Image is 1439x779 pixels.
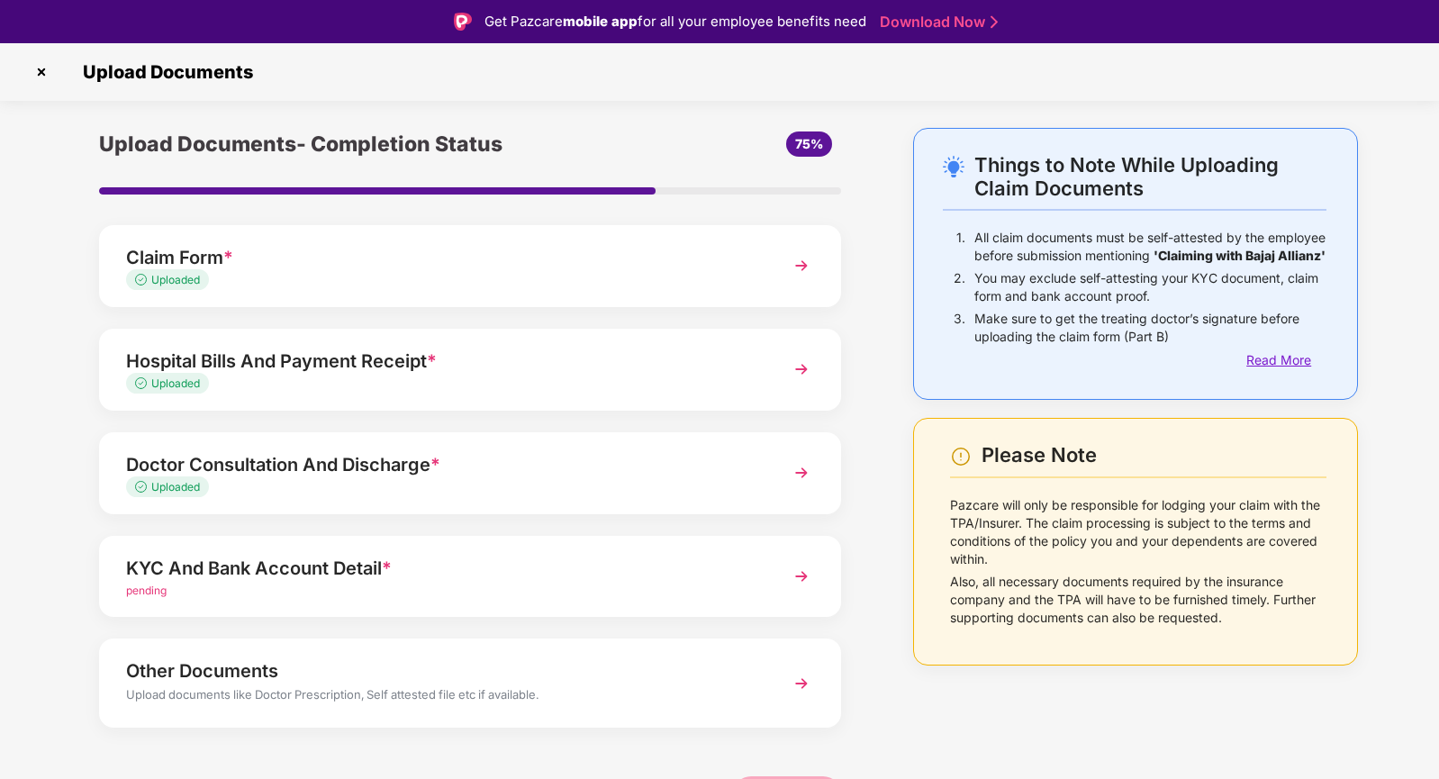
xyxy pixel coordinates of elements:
img: svg+xml;base64,PHN2ZyBpZD0iTmV4dCIgeG1sbnM9Imh0dHA6Ly93d3cudzMub3JnLzIwMDAvc3ZnIiB3aWR0aD0iMzYiIG... [785,457,818,489]
img: svg+xml;base64,PHN2ZyB4bWxucz0iaHR0cDovL3d3dy53My5vcmcvMjAwMC9zdmciIHdpZHRoPSIyNC4wOTMiIGhlaWdodD... [943,156,964,177]
img: Stroke [991,13,998,32]
p: Also, all necessary documents required by the insurance company and the TPA will have to be furni... [950,573,1326,627]
div: Upload documents like Doctor Prescription, Self attested file etc if available. [126,685,756,709]
div: Other Documents [126,657,756,685]
img: svg+xml;base64,PHN2ZyBpZD0iQ3Jvc3MtMzJ4MzIiIHhtbG5zPSJodHRwOi8vd3d3LnczLm9yZy8yMDAwL3N2ZyIgd2lkdG... [27,58,56,86]
span: pending [126,584,167,597]
img: svg+xml;base64,PHN2ZyBpZD0iTmV4dCIgeG1sbnM9Imh0dHA6Ly93d3cudzMub3JnLzIwMDAvc3ZnIiB3aWR0aD0iMzYiIG... [785,353,818,385]
b: 'Claiming with Bajaj Allianz' [1154,248,1326,263]
div: KYC And Bank Account Detail [126,554,756,583]
p: Pazcare will only be responsible for lodging your claim with the TPA/Insurer. The claim processin... [950,496,1326,568]
div: Please Note [982,443,1326,467]
a: Download Now [880,13,992,32]
div: Doctor Consultation And Discharge [126,450,756,479]
img: svg+xml;base64,PHN2ZyBpZD0iTmV4dCIgeG1sbnM9Imh0dHA6Ly93d3cudzMub3JnLzIwMDAvc3ZnIiB3aWR0aD0iMzYiIG... [785,560,818,593]
p: Make sure to get the treating doctor’s signature before uploading the claim form (Part B) [974,310,1326,346]
span: Uploaded [151,376,200,390]
img: svg+xml;base64,PHN2ZyBpZD0iV2FybmluZ18tXzI0eDI0IiBkYXRhLW5hbWU9Ildhcm5pbmcgLSAyNHgyNCIgeG1sbnM9Im... [950,446,972,467]
img: svg+xml;base64,PHN2ZyBpZD0iTmV4dCIgeG1sbnM9Imh0dHA6Ly93d3cudzMub3JnLzIwMDAvc3ZnIiB3aWR0aD0iMzYiIG... [785,667,818,700]
img: svg+xml;base64,PHN2ZyB4bWxucz0iaHR0cDovL3d3dy53My5vcmcvMjAwMC9zdmciIHdpZHRoPSIxMy4zMzMiIGhlaWdodD... [135,377,151,389]
p: All claim documents must be self-attested by the employee before submission mentioning [974,229,1326,265]
div: Get Pazcare for all your employee benefits need [484,11,866,32]
span: Uploaded [151,273,200,286]
div: Hospital Bills And Payment Receipt [126,347,756,376]
strong: mobile app [563,13,638,30]
img: svg+xml;base64,PHN2ZyBpZD0iTmV4dCIgeG1sbnM9Imh0dHA6Ly93d3cudzMub3JnLzIwMDAvc3ZnIiB3aWR0aD0iMzYiIG... [785,249,818,282]
p: You may exclude self-attesting your KYC document, claim form and bank account proof. [974,269,1326,305]
div: Upload Documents- Completion Status [99,128,593,160]
img: Logo [454,13,472,31]
p: 2. [954,269,965,305]
div: Things to Note While Uploading Claim Documents [974,153,1326,200]
span: Upload Documents [65,61,262,83]
p: 1. [956,229,965,265]
img: svg+xml;base64,PHN2ZyB4bWxucz0iaHR0cDovL3d3dy53My5vcmcvMjAwMC9zdmciIHdpZHRoPSIxMy4zMzMiIGhlaWdodD... [135,481,151,493]
img: svg+xml;base64,PHN2ZyB4bWxucz0iaHR0cDovL3d3dy53My5vcmcvMjAwMC9zdmciIHdpZHRoPSIxMy4zMzMiIGhlaWdodD... [135,274,151,285]
span: Uploaded [151,480,200,494]
span: 75% [795,136,823,151]
p: 3. [954,310,965,346]
div: Claim Form [126,243,756,272]
div: Read More [1246,350,1326,370]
